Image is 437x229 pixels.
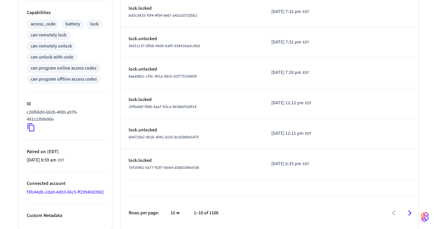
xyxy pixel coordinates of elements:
div: can remotely unlock [31,43,72,50]
span: 20f6a96f-f846-4aa7-b3ca-9e366d53df14 [129,104,196,110]
div: America/New_York [271,69,309,76]
span: ( EDT ) [46,148,59,155]
span: [DATE] 7:31 pm [271,39,301,46]
span: EDT [303,70,309,76]
p: lock.unlocked [129,66,255,73]
div: America/New_York [271,8,309,15]
div: America/New_York [271,100,311,107]
p: Capabilities [27,9,105,16]
div: can remotely lock [31,32,66,39]
span: bd5c9425-f0f4-4f94-9e67-a431a37335b2 [129,13,197,18]
span: [DATE] 12:11 pm [271,130,304,137]
div: America/New_York [27,157,64,164]
p: lock.unlocked [129,127,255,134]
p: lock.locked [129,5,255,12]
div: America/New_York [271,160,309,167]
a: f3fc44db-2da9-4d03-86c5-ff29940d3982 [27,189,104,196]
div: battery [65,21,80,28]
div: can program offline access codes [31,76,97,83]
p: ID [27,101,105,108]
p: Paired on [27,148,105,155]
div: America/New_York [271,130,311,137]
p: Connected account [27,180,105,187]
div: America/New_York [271,39,309,46]
span: [DATE] 12:12 pm [271,100,304,107]
div: access_code [31,21,55,28]
span: EDT [305,131,311,137]
p: 1–10 of 1106 [194,210,218,217]
div: 10 [167,208,183,218]
span: EDT [303,161,309,167]
img: SeamLogoGradient.69752ec5.svg [421,212,429,222]
span: EDT [303,9,309,15]
span: [DATE] 6:33 pm [271,160,301,167]
p: lock.locked [129,157,255,164]
div: can program online access codes [31,65,97,72]
div: can unlock with code [31,54,73,61]
span: [DATE] 8:59 am [27,157,56,164]
p: lock.unlocked [129,35,255,42]
p: Rows per page: [129,210,159,217]
span: [DATE] 7:32 pm [271,8,301,15]
p: c26f68d0-682b-4fd0-a97b-481c13bfe90e [27,109,102,123]
span: 3e911c37-6fbb-44d6-baf0-934d1badcdb8 [129,43,200,49]
span: EDT [58,157,64,163]
span: 604729a7-401b-4041-8155-8cb5969e5470 [129,134,199,140]
span: EDT [305,100,311,106]
span: 6aee982c-cf9c-401a-9815-d2f77fcb8609 [129,74,197,79]
p: Custom Metadata [27,212,105,219]
span: 7ef10461-0a77-4297-bbb4-d388106be536 [129,165,199,170]
p: lock.locked [129,96,255,103]
button: Go to next page [402,205,418,221]
div: lock [90,21,99,28]
span: EDT [303,39,309,45]
span: [DATE] 7:28 pm [271,69,301,76]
